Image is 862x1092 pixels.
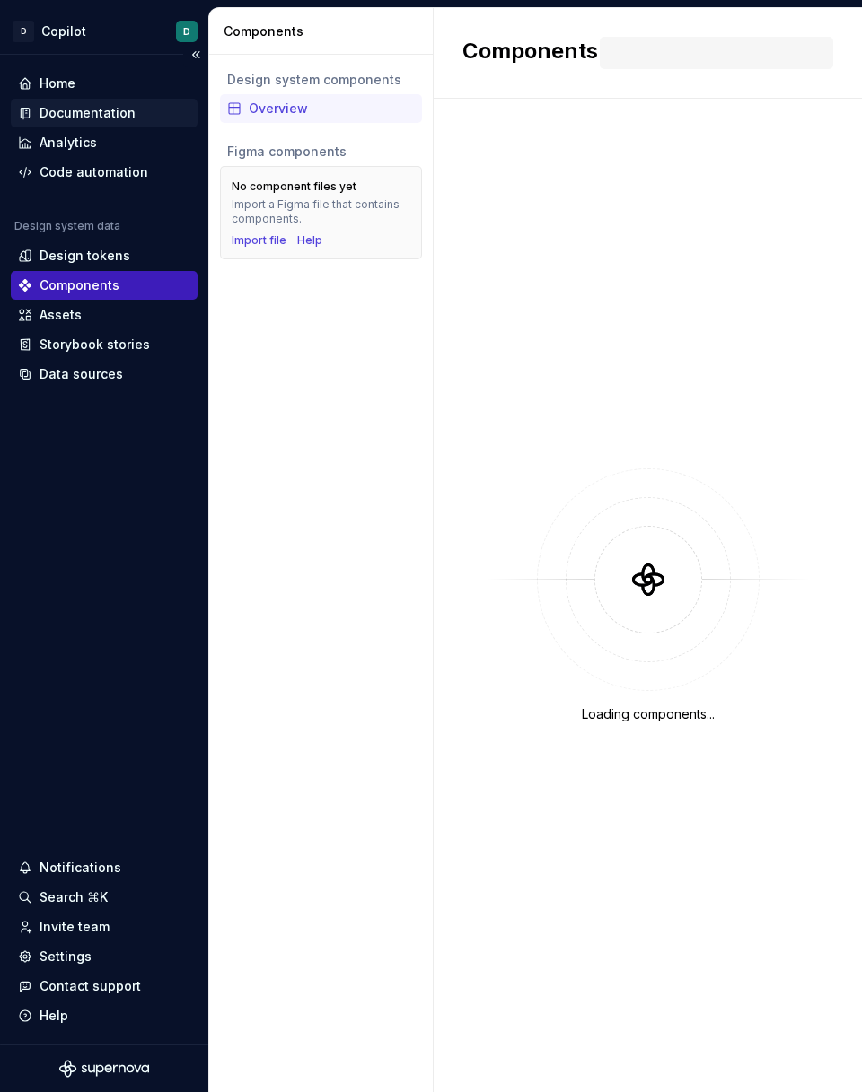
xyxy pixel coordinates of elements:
a: Components [11,271,198,300]
div: Documentation [40,104,136,122]
a: Assets [11,301,198,329]
a: Home [11,69,198,98]
div: Copilot [41,22,86,40]
div: Design system components [227,71,415,89]
a: Help [297,233,322,248]
a: Invite team [11,913,198,941]
button: Collapse sidebar [183,42,208,67]
div: Design tokens [40,247,130,265]
div: Storybook stories [40,336,150,354]
div: D [13,21,34,42]
h2: Components [462,37,598,69]
div: Notifications [40,859,121,877]
a: Analytics [11,128,198,157]
div: Code automation [40,163,148,181]
div: D [183,24,190,39]
div: No component files yet [232,179,356,194]
div: Figma components [227,143,415,161]
svg: Supernova Logo [59,1060,149,1078]
button: Import file [232,233,286,248]
div: Help [40,1007,68,1025]
div: Design system data [14,219,120,233]
div: Settings [40,948,92,965]
button: DCopilotD [4,12,205,50]
div: Assets [40,306,82,324]
a: Storybook stories [11,330,198,359]
div: Analytics [40,134,97,152]
div: Import a Figma file that contains components. [232,197,410,226]
div: Home [40,74,75,92]
button: Help [11,1001,198,1030]
a: Documentation [11,99,198,127]
div: Contact support [40,977,141,995]
div: Components [40,276,119,294]
div: Search ⌘K [40,888,108,906]
div: Overview [249,100,415,118]
div: Loading components... [582,705,715,723]
button: Search ⌘K [11,883,198,912]
a: Overview [220,94,422,123]
div: Data sources [40,365,123,383]
button: Notifications [11,853,198,882]
button: Contact support [11,972,198,1000]
div: Components [224,22,426,40]
a: Design tokens [11,241,198,270]
a: Data sources [11,360,198,389]
a: Settings [11,942,198,971]
a: Code automation [11,158,198,187]
div: Invite team [40,918,110,936]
